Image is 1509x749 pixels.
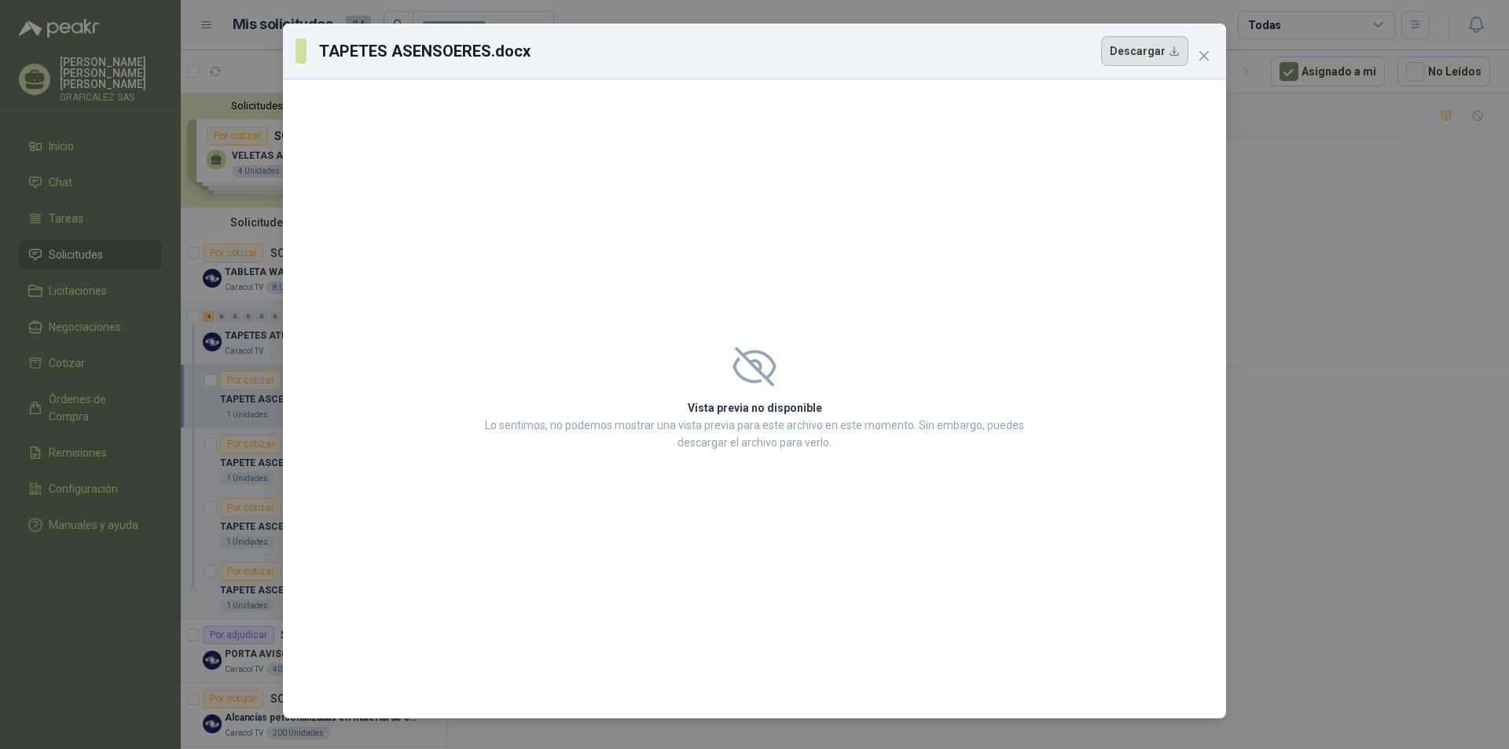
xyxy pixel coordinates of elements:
[319,39,532,63] h3: TAPETES ASENSOERES.docx
[1101,36,1188,66] button: Descargar
[1191,43,1217,68] button: Close
[480,417,1029,451] p: Lo sentimos, no podemos mostrar una vista previa para este archivo en este momento. Sin embargo, ...
[1198,50,1210,62] span: close
[480,399,1029,417] h2: Vista previa no disponible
